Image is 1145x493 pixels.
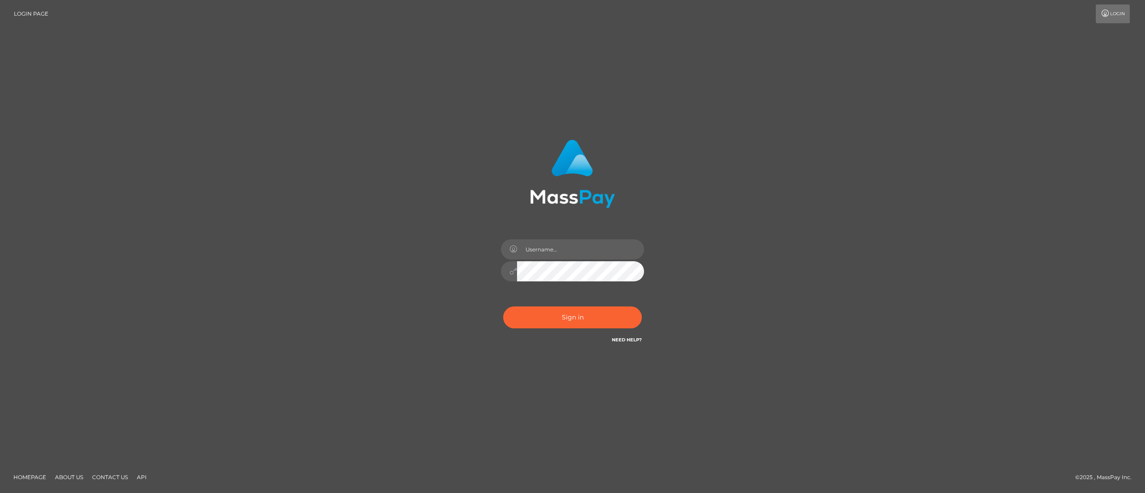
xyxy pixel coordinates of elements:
a: Homepage [10,470,50,484]
a: Need Help? [612,337,642,343]
a: API [133,470,150,484]
a: Contact Us [89,470,131,484]
img: MassPay Login [530,140,615,208]
button: Sign in [503,306,642,328]
input: Username... [517,239,644,259]
div: © 2025 , MassPay Inc. [1075,472,1138,482]
a: About Us [51,470,87,484]
a: Login Page [14,4,48,23]
a: Login [1096,4,1130,23]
